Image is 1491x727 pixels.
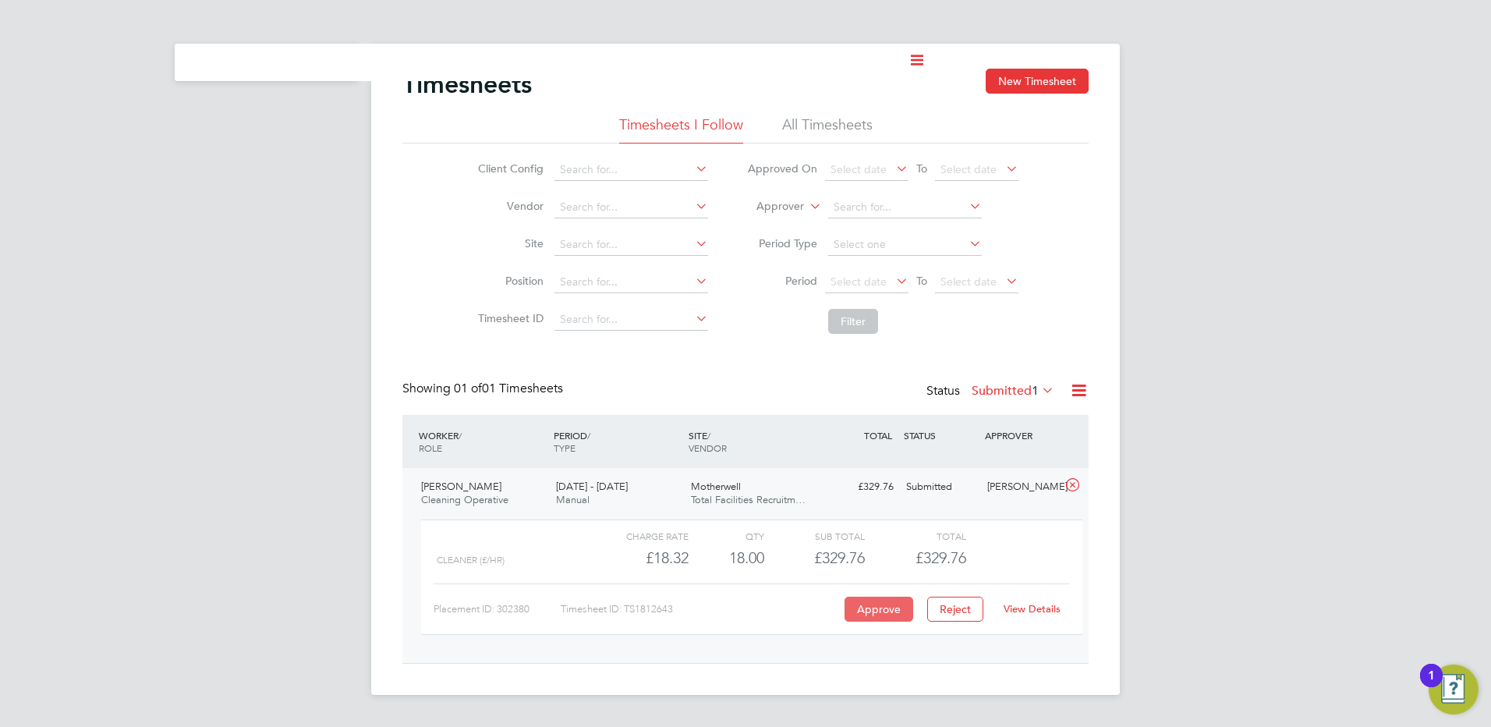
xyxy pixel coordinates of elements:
[421,480,501,493] span: [PERSON_NAME]
[554,234,708,256] input: Search for...
[554,271,708,293] input: Search for...
[689,527,764,545] div: QTY
[459,429,462,442] span: /
[434,597,561,622] div: Placement ID: 302380
[554,159,708,181] input: Search for...
[454,381,482,396] span: 01 of
[689,545,764,571] div: 18.00
[473,236,544,250] label: Site
[845,597,913,622] button: Approve
[830,162,887,176] span: Select date
[402,69,532,100] h2: Timesheets
[556,493,590,506] span: Manual
[986,69,1089,94] button: New Timesheet
[830,275,887,289] span: Select date
[747,274,817,288] label: Period
[915,548,966,567] span: £329.76
[900,474,981,500] div: Submitted
[550,421,685,462] div: PERIOD
[691,493,806,506] span: Total Facilities Recruitm…
[473,199,544,213] label: Vendor
[588,527,689,545] div: Charge rate
[940,162,997,176] span: Select date
[473,161,544,176] label: Client Config
[912,271,932,291] span: To
[782,115,873,144] li: All Timesheets
[419,442,442,454] span: ROLE
[940,275,997,289] span: Select date
[421,493,508,506] span: Cleaning Operative
[972,383,1054,399] label: Submitted
[454,381,563,396] span: 01 Timesheets
[734,199,804,215] label: Approver
[764,527,865,545] div: Sub Total
[691,480,741,493] span: Motherwell
[554,197,708,218] input: Search for...
[764,545,865,571] div: £329.76
[864,429,892,442] span: TOTAL
[587,429,590,442] span: /
[554,309,708,331] input: Search for...
[1429,665,1479,715] button: Open Resource Center, 1 new notification
[1004,602,1061,615] a: View Details
[402,381,566,397] div: Showing
[912,158,932,179] span: To
[828,234,982,256] input: Select one
[437,555,505,566] span: cleaner (£/HR)
[1032,383,1039,399] span: 1
[415,421,550,462] div: WORKER
[900,421,981,449] div: STATUS
[175,44,359,81] nav: Main navigation
[865,527,965,545] div: Total
[588,545,689,571] div: £18.32
[981,421,1062,449] div: APPROVER
[828,197,982,218] input: Search for...
[828,309,878,334] button: Filter
[473,274,544,288] label: Position
[927,597,983,622] button: Reject
[707,429,710,442] span: /
[685,421,820,462] div: SITE
[554,442,576,454] span: TYPE
[1428,676,1435,696] div: 1
[926,381,1057,403] div: Status
[747,161,817,176] label: Approved On
[561,597,841,622] div: Timesheet ID: TS1812643
[689,442,727,454] span: VENDOR
[556,480,628,493] span: [DATE] - [DATE]
[747,236,817,250] label: Period Type
[981,474,1062,500] div: [PERSON_NAME]
[473,311,544,325] label: Timesheet ID
[619,115,743,144] li: Timesheets I Follow
[819,474,900,500] div: £329.76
